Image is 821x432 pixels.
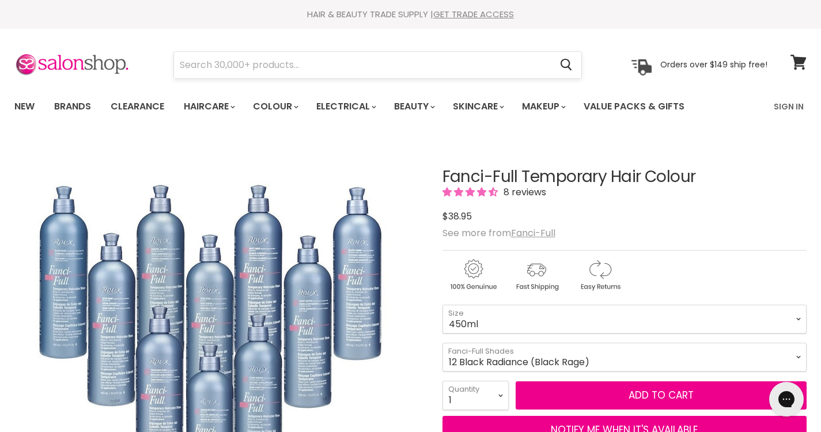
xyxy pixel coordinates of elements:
[175,94,242,119] a: Haircare
[442,185,500,199] span: 4.25 stars
[569,257,630,293] img: returns.gif
[46,94,100,119] a: Brands
[575,94,693,119] a: Value Packs & Gifts
[442,381,509,410] select: Quantity
[500,185,546,199] span: 8 reviews
[102,94,173,119] a: Clearance
[444,94,511,119] a: Skincare
[385,94,442,119] a: Beauty
[6,90,730,123] ul: Main menu
[506,257,567,293] img: shipping.gif
[433,8,514,20] a: GET TRADE ACCESS
[442,210,472,223] span: $38.95
[629,388,694,402] span: Add to cart
[442,226,555,240] span: See more from
[6,94,43,119] a: New
[767,94,811,119] a: Sign In
[442,168,807,186] h1: Fanci-Full Temporary Hair Colour
[442,257,504,293] img: genuine.gif
[511,226,555,240] a: Fanci-Full
[174,52,551,78] input: Search
[660,59,767,70] p: Orders over $149 ship free!
[308,94,383,119] a: Electrical
[516,381,807,410] button: Add to cart
[551,52,581,78] button: Search
[173,51,582,79] form: Product
[513,94,573,119] a: Makeup
[244,94,305,119] a: Colour
[763,378,809,420] iframe: Gorgias live chat messenger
